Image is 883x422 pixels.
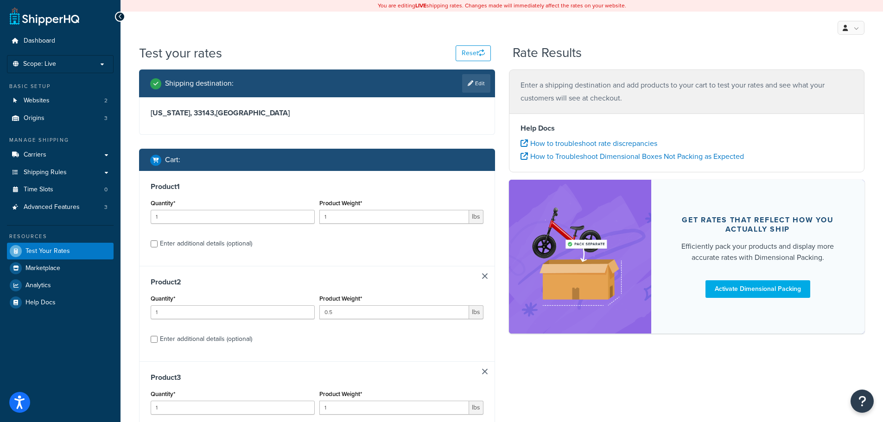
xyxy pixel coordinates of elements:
h3: Product 3 [151,373,483,382]
li: Advanced Features [7,199,114,216]
div: Basic Setup [7,82,114,90]
div: Enter additional details (optional) [160,237,252,250]
span: Test Your Rates [25,247,70,255]
div: Manage Shipping [7,136,114,144]
a: How to Troubleshoot Dimensional Boxes Not Packing as Expected [521,151,744,162]
a: How to troubleshoot rate discrepancies [521,138,657,149]
a: Marketplace [7,260,114,277]
input: 0.0 [151,210,315,224]
span: Advanced Features [24,203,80,211]
input: Enter additional details (optional) [151,336,158,343]
span: 0 [104,186,108,194]
input: 0.00 [319,401,469,415]
a: Edit [462,74,490,93]
h3: Product 1 [151,182,483,191]
span: lbs [469,401,483,415]
span: Origins [24,114,44,122]
h2: Shipping destination : [165,79,234,88]
label: Product Weight* [319,200,362,207]
span: lbs [469,210,483,224]
span: Shipping Rules [24,169,67,176]
a: Carriers [7,146,114,164]
span: Help Docs [25,299,56,307]
span: Marketplace [25,265,60,272]
h3: Product 2 [151,277,483,287]
input: Enter additional details (optional) [151,240,158,247]
label: Quantity* [151,295,175,302]
label: Quantity* [151,200,175,207]
span: Scope: Live [23,60,56,68]
span: Dashboard [24,37,55,45]
input: 0.0 [151,401,315,415]
input: 0.00 [319,305,469,319]
button: Reset [456,45,491,61]
span: 3 [104,114,108,122]
span: Time Slots [24,186,53,194]
div: Efficiently pack your products and display more accurate rates with Dimensional Packing. [673,241,843,263]
a: Origins3 [7,110,114,127]
span: Carriers [24,151,46,159]
input: 0.00 [319,210,469,224]
span: Websites [24,97,50,105]
a: Shipping Rules [7,164,114,181]
div: Resources [7,233,114,240]
h4: Help Docs [521,123,853,134]
li: Origins [7,110,114,127]
a: Help Docs [7,294,114,311]
span: Analytics [25,282,51,290]
a: Advanced Features3 [7,199,114,216]
input: 0.0 [151,305,315,319]
b: LIVE [415,1,426,10]
span: 2 [104,97,108,105]
span: 3 [104,203,108,211]
h3: [US_STATE], 33143 , [GEOGRAPHIC_DATA] [151,108,483,118]
li: Websites [7,92,114,109]
h1: Test your rates [139,44,222,62]
a: Remove Item [482,369,488,374]
label: Quantity* [151,391,175,397]
div: Get rates that reflect how you actually ship [673,215,843,234]
a: Remove Item [482,273,488,279]
span: lbs [469,305,483,319]
a: Websites2 [7,92,114,109]
p: Enter a shipping destination and add products to your cart to test your rates and see what your c... [521,79,853,105]
a: Dashboard [7,32,114,50]
a: Test Your Rates [7,243,114,259]
li: Time Slots [7,181,114,198]
a: Activate Dimensional Packing [705,280,810,298]
div: Enter additional details (optional) [160,333,252,346]
h2: Rate Results [513,46,582,60]
img: feature-image-dim-d40ad3071a2b3c8e08177464837368e35600d3c5e73b18a22c1e4bb210dc32ac.png [523,194,637,319]
label: Product Weight* [319,295,362,302]
button: Open Resource Center [851,390,874,413]
label: Product Weight* [319,391,362,397]
a: Time Slots0 [7,181,114,198]
h2: Cart : [165,156,180,164]
a: Analytics [7,277,114,294]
